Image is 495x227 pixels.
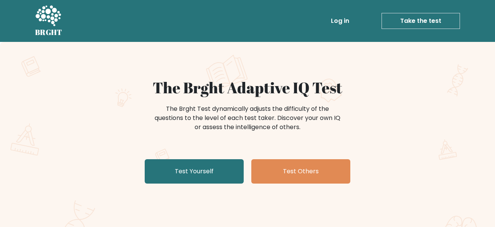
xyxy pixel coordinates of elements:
h5: BRGHT [35,28,62,37]
a: BRGHT [35,3,62,39]
a: Log in [328,13,352,29]
a: Take the test [382,13,460,29]
a: Test Yourself [145,159,244,184]
h1: The Brght Adaptive IQ Test [62,78,433,97]
a: Test Others [251,159,350,184]
div: The Brght Test dynamically adjusts the difficulty of the questions to the level of each test take... [152,104,343,132]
